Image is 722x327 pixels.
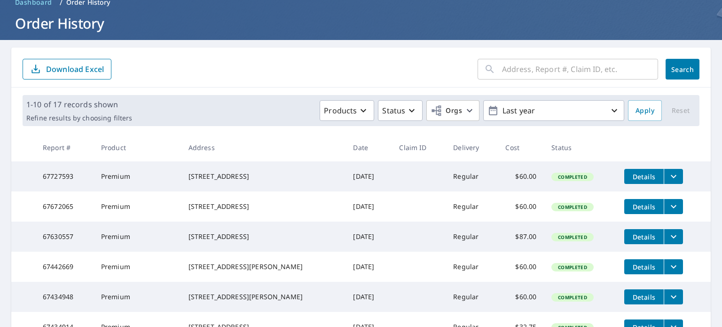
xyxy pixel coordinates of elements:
td: 67442669 [35,252,94,282]
td: Premium [94,191,181,222]
button: Search [666,59,699,80]
td: Regular [446,282,498,312]
span: Details [630,172,658,181]
th: Delivery [446,134,498,161]
button: Status [378,100,423,121]
td: 67672065 [35,191,94,222]
p: Download Excel [46,64,104,74]
button: detailsBtn-67630557 [624,229,664,244]
td: $60.00 [498,252,544,282]
button: Last year [483,100,624,121]
td: Premium [94,252,181,282]
td: Premium [94,161,181,191]
td: $60.00 [498,282,544,312]
p: Products [324,105,357,116]
input: Address, Report #, Claim ID, etc. [502,56,658,82]
th: Date [345,134,392,161]
td: 67434948 [35,282,94,312]
span: Completed [552,174,592,180]
td: Regular [446,222,498,252]
div: [STREET_ADDRESS][PERSON_NAME] [188,262,338,271]
button: filesDropdownBtn-67672065 [664,199,683,214]
button: Orgs [426,100,479,121]
td: [DATE] [345,282,392,312]
td: $87.00 [498,222,544,252]
button: filesDropdownBtn-67434948 [664,289,683,304]
td: Regular [446,161,498,191]
button: detailsBtn-67442669 [624,259,664,274]
span: Details [630,293,658,302]
td: [DATE] [345,161,392,191]
td: 67630557 [35,222,94,252]
td: [DATE] [345,191,392,222]
th: Status [544,134,617,161]
span: Search [673,65,692,74]
div: [STREET_ADDRESS] [188,232,338,241]
span: Apply [636,105,654,117]
th: Product [94,134,181,161]
div: [STREET_ADDRESS] [188,172,338,181]
span: Details [630,232,658,241]
button: detailsBtn-67434948 [624,289,664,304]
button: Products [320,100,374,121]
span: Completed [552,294,592,301]
th: Report # [35,134,94,161]
td: [DATE] [345,222,392,252]
button: filesDropdownBtn-67630557 [664,229,683,244]
td: $60.00 [498,191,544,222]
div: [STREET_ADDRESS][PERSON_NAME] [188,292,338,302]
th: Cost [498,134,544,161]
div: [STREET_ADDRESS] [188,202,338,211]
th: Address [181,134,346,161]
button: filesDropdownBtn-67727593 [664,169,683,184]
button: detailsBtn-67672065 [624,199,664,214]
button: Download Excel [23,59,111,80]
p: Refine results by choosing filters [26,114,132,122]
span: Completed [552,204,592,210]
td: Premium [94,282,181,312]
td: 67727593 [35,161,94,191]
th: Claim ID [392,134,446,161]
span: Completed [552,264,592,271]
td: $60.00 [498,161,544,191]
span: Details [630,202,658,211]
p: Status [382,105,405,116]
span: Completed [552,234,592,240]
button: detailsBtn-67727593 [624,169,664,184]
td: Regular [446,252,498,282]
button: filesDropdownBtn-67442669 [664,259,683,274]
p: Last year [499,103,609,119]
h1: Order History [11,14,711,33]
td: Premium [94,222,181,252]
span: Details [630,263,658,271]
td: Regular [446,191,498,222]
td: [DATE] [345,252,392,282]
button: Apply [628,100,662,121]
p: 1-10 of 17 records shown [26,99,132,110]
span: Orgs [431,105,462,117]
